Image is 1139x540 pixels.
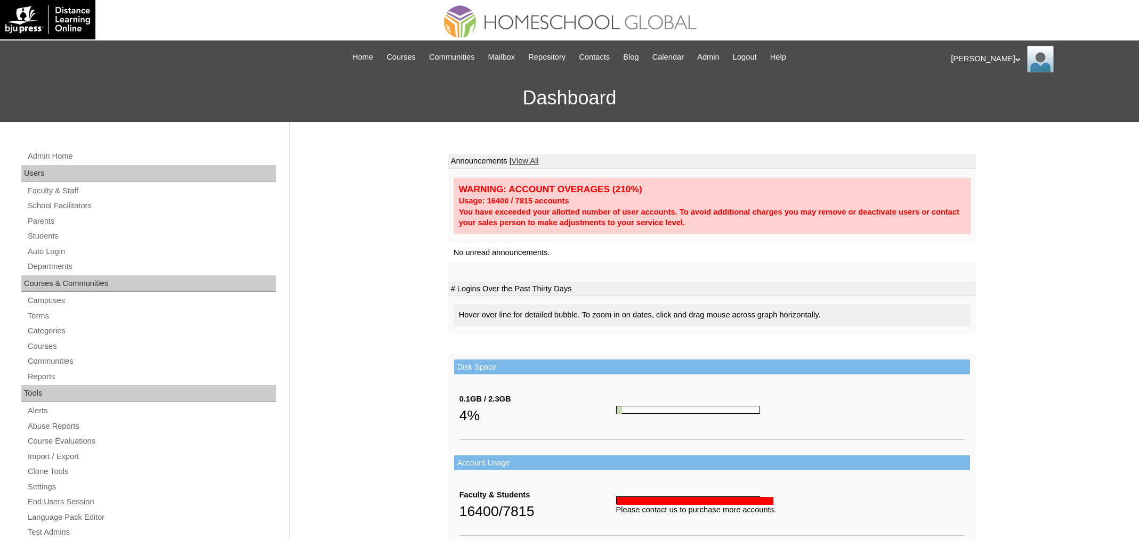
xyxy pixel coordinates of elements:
a: Communities [424,51,480,63]
a: Terms [27,309,276,323]
td: # Logins Over the Past Thirty Days [448,282,976,297]
span: Repository [528,51,566,63]
span: Communities [429,51,475,63]
a: Admin [692,51,725,63]
a: Language Pack Editor [27,511,276,524]
a: Communities [27,355,276,368]
a: Repository [523,51,571,63]
a: Blog [618,51,644,63]
div: Courses & Communities [21,275,276,292]
a: Courses [381,51,421,63]
div: Users [21,165,276,182]
img: logo-white.png [5,5,90,34]
a: View All [511,157,538,165]
div: Hover over line for detailed bubble. To zoom in on dates, click and drag mouse across graph horiz... [454,304,971,326]
div: You have exceeded your allotted number of user accounts. To avoid additional charges you may remo... [459,207,965,228]
h3: Dashboard [5,74,1134,122]
span: Courses [386,51,416,63]
span: Contacts [579,51,610,63]
a: Home [347,51,378,63]
td: Announcements | [448,154,976,169]
span: Mailbox [488,51,515,63]
a: Categories [27,324,276,338]
a: Test Admins [27,526,276,539]
a: Abuse Reports [27,420,276,433]
a: Calendar [647,51,689,63]
a: Contacts [573,51,615,63]
span: Logout [733,51,757,63]
span: Home [352,51,373,63]
a: Settings [27,480,276,494]
a: Courses [27,340,276,353]
a: End Users Session [27,495,276,509]
a: Help [765,51,791,63]
a: Parents [27,215,276,228]
div: 16400/7815 [459,501,616,522]
span: Admin [697,51,720,63]
img: Ariane Ebuen [1027,46,1054,72]
a: Faculty & Staff [27,184,276,198]
a: Departments [27,260,276,273]
a: Clone Tools [27,465,276,478]
div: [PERSON_NAME] [951,46,1128,72]
a: Import / Export [27,450,276,463]
a: Admin Home [27,150,276,163]
span: Blog [623,51,639,63]
a: Campuses [27,294,276,307]
td: Account Usage [454,455,970,471]
a: Logout [728,51,762,63]
td: No unread announcements. [448,243,976,263]
div: Faculty & Students [459,489,616,501]
a: Auto Login [27,245,276,258]
div: WARNING: ACCOUNT OVERAGES (210%) [459,183,965,195]
span: Help [770,51,786,63]
strong: Usage: 16400 / 7815 accounts [459,197,569,205]
a: Students [27,230,276,243]
div: Tools [21,385,276,402]
a: Course Evaluations [27,435,276,448]
div: 0.1GB / 2.3GB [459,394,616,405]
td: Disk Space [454,359,970,375]
div: Please contact us to purchase more accounts. [616,504,965,516]
div: 4% [459,405,616,426]
a: Reports [27,370,276,383]
span: Calendar [652,51,684,63]
a: Alerts [27,404,276,418]
a: Mailbox [483,51,521,63]
a: School Facilitators [27,199,276,212]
